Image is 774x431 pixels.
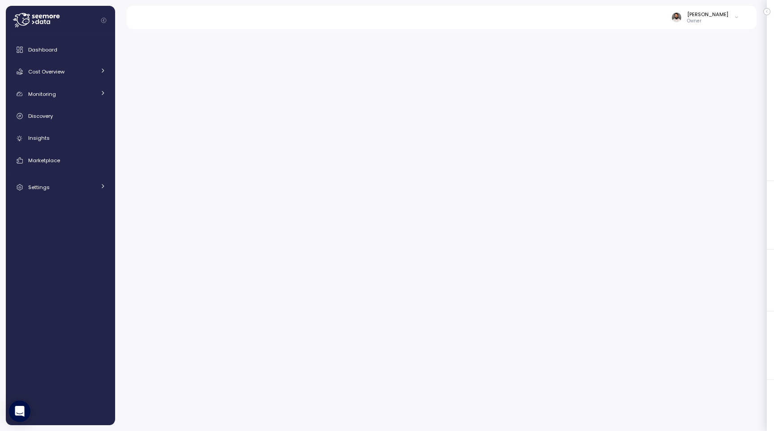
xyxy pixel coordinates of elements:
span: Monitoring [28,91,56,98]
a: Settings [9,178,112,196]
span: Settings [28,184,50,191]
a: Dashboard [9,41,112,59]
span: Dashboard [28,46,57,53]
p: Owner [687,18,728,24]
button: Collapse navigation [98,17,109,24]
span: Insights [28,134,50,142]
a: Insights [9,129,112,147]
a: Discovery [9,107,112,125]
span: Cost Overview [28,68,64,75]
a: Marketplace [9,151,112,169]
span: Marketplace [28,157,60,164]
a: Cost Overview [9,63,112,81]
div: Open Intercom Messenger [9,401,30,422]
img: ACg8ocLskjvUhBDgxtSFCRx4ztb74ewwa1VrVEuDBD_Ho1mrTsQB-QE=s96-c [672,13,681,22]
span: Discovery [28,112,53,120]
div: [PERSON_NAME] [687,11,728,18]
a: Monitoring [9,85,112,103]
